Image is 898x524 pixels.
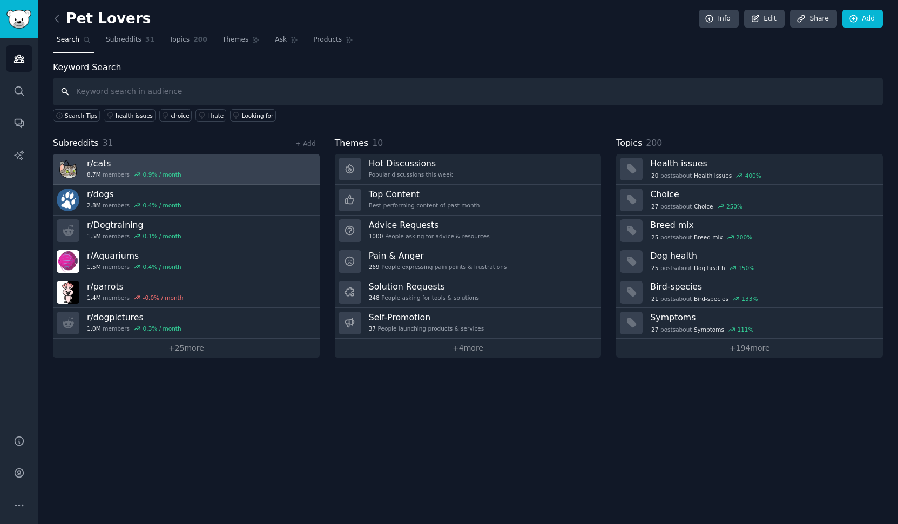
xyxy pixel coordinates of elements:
[369,325,376,332] span: 37
[650,263,755,273] div: post s about
[335,246,602,277] a: Pain & Anger269People expressing pain points & frustrations
[53,10,151,28] h2: Pet Lovers
[335,308,602,339] a: Self-Promotion37People launching products & services
[369,171,453,178] div: Popular discussions this week
[57,35,79,45] span: Search
[87,325,181,332] div: members
[242,112,274,119] div: Looking for
[699,10,739,28] a: Info
[171,112,190,119] div: choice
[369,158,453,169] h3: Hot Discussions
[335,185,602,216] a: Top ContentBest-performing content of past month
[650,189,875,200] h3: Choice
[335,216,602,246] a: Advice Requests1000People asking for advice & resources
[222,35,249,45] span: Themes
[271,31,302,53] a: Ask
[53,339,320,358] a: +25more
[103,138,113,148] span: 31
[369,250,507,261] h3: Pain & Anger
[369,281,479,292] h3: Solution Requests
[842,10,883,28] a: Add
[87,325,101,332] span: 1.0M
[694,172,732,179] span: Health issues
[143,294,184,301] div: -0.0 % / month
[87,158,181,169] h3: r/ cats
[219,31,264,53] a: Themes
[335,154,602,185] a: Hot DiscussionsPopular discussions this week
[650,281,875,292] h3: Bird-species
[736,233,752,241] div: 200 %
[87,250,181,261] h3: r/ Aquariums
[650,171,762,180] div: post s about
[616,185,883,216] a: Choice27postsaboutChoice250%
[87,312,181,323] h3: r/ dogpictures
[372,138,383,148] span: 10
[87,201,181,209] div: members
[335,137,369,150] span: Themes
[87,171,181,178] div: members
[369,219,490,231] h3: Advice Requests
[651,295,658,303] span: 21
[159,109,192,122] a: choice
[650,158,875,169] h3: Health issues
[790,10,836,28] a: Share
[57,281,79,304] img: parrots
[195,109,226,122] a: I hate
[295,140,316,147] a: + Add
[104,109,156,122] a: health issues
[106,35,141,45] span: Subreddits
[53,246,320,277] a: r/Aquariums1.5Mmembers0.4% / month
[166,31,211,53] a: Topics200
[145,35,154,45] span: 31
[694,203,713,210] span: Choice
[53,277,320,308] a: r/parrots1.4Mmembers-0.0% / month
[651,172,658,179] span: 20
[369,232,490,240] div: People asking for advice & resources
[369,325,484,332] div: People launching products & services
[87,189,181,200] h3: r/ dogs
[650,201,743,211] div: post s about
[102,31,158,53] a: Subreddits31
[57,189,79,211] img: dogs
[650,250,875,261] h3: Dog health
[335,339,602,358] a: +4more
[369,201,480,209] div: Best-performing content of past month
[694,326,724,333] span: Symptoms
[650,294,759,304] div: post s about
[87,201,101,209] span: 2.8M
[53,31,94,53] a: Search
[87,294,101,301] span: 1.4M
[143,263,181,271] div: 0.4 % / month
[741,295,758,303] div: 133 %
[53,137,99,150] span: Subreddits
[651,264,658,272] span: 25
[616,308,883,339] a: Symptoms27postsaboutSymptoms111%
[193,35,207,45] span: 200
[116,112,153,119] div: health issues
[694,295,728,303] span: Bird-species
[369,232,383,240] span: 1000
[87,263,101,271] span: 1.5M
[616,246,883,277] a: Dog health25postsaboutDog health150%
[87,219,181,231] h3: r/ Dogtraining
[369,263,380,271] span: 269
[616,216,883,246] a: Breed mix25postsaboutBreed mix200%
[651,233,658,241] span: 25
[651,326,658,333] span: 27
[651,203,658,210] span: 27
[57,250,79,273] img: Aquariums
[369,312,484,323] h3: Self-Promotion
[65,112,98,119] span: Search Tips
[744,10,785,28] a: Edit
[53,185,320,216] a: r/dogs2.8Mmembers0.4% / month
[207,112,224,119] div: I hate
[646,138,662,148] span: 200
[616,277,883,308] a: Bird-species21postsaboutBird-species133%
[369,263,507,271] div: People expressing pain points & frustrations
[87,281,183,292] h3: r/ parrots
[87,294,183,301] div: members
[694,264,725,272] span: Dog health
[369,189,480,200] h3: Top Content
[143,201,181,209] div: 0.4 % / month
[650,219,875,231] h3: Breed mix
